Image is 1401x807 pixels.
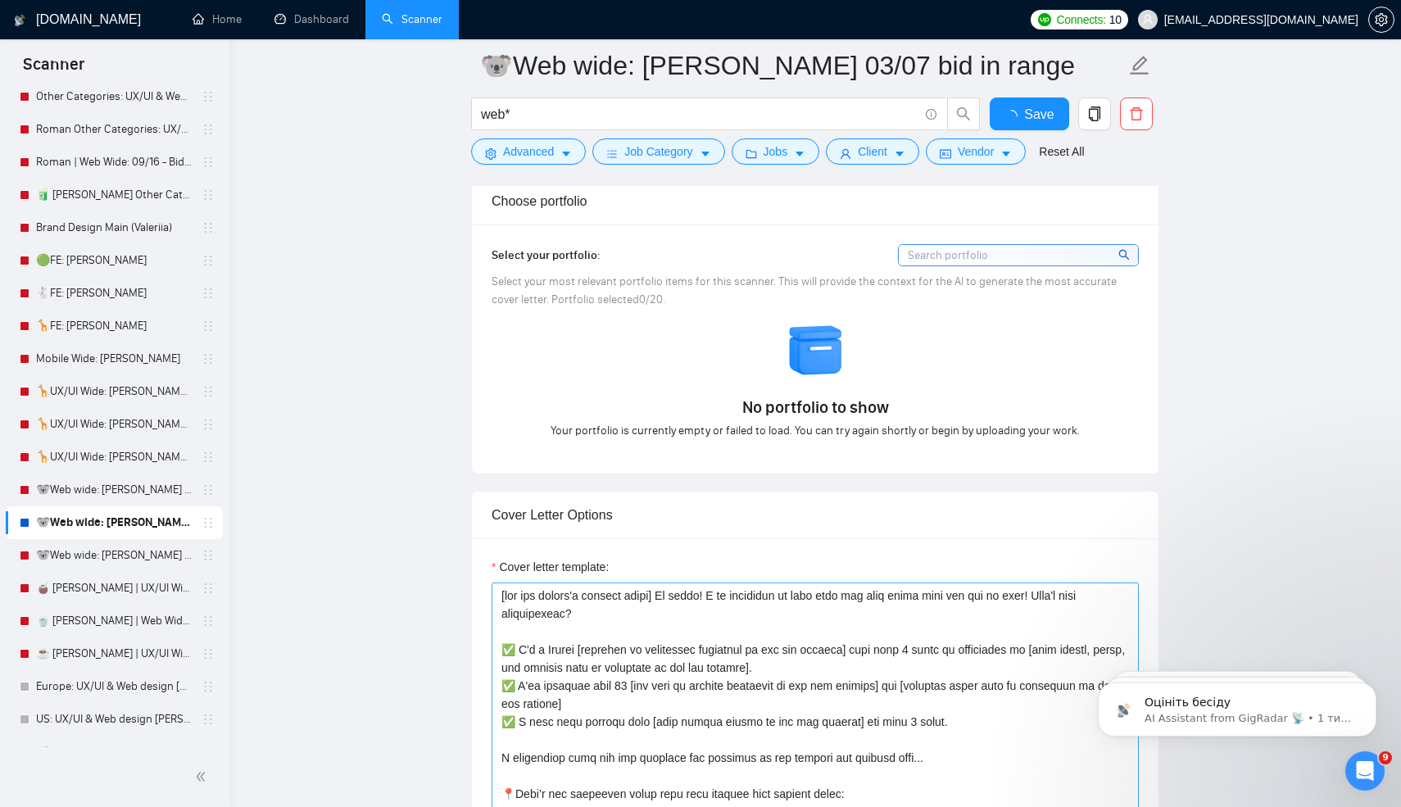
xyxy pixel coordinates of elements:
[202,451,215,464] span: holder
[202,680,215,693] span: holder
[1345,751,1385,791] iframe: Intercom live chat
[36,211,192,244] a: Brand Design Main (Valeriia)
[926,138,1026,165] button: idcardVendorcaret-down
[492,492,1139,538] div: Cover Letter Options
[485,147,496,160] span: setting
[732,138,820,165] button: folderJobscaret-down
[10,52,97,87] span: Scanner
[202,418,215,431] span: holder
[700,147,711,160] span: caret-down
[1368,13,1394,26] a: setting
[492,248,601,262] span: Select your portfolio:
[36,637,192,670] a: ☕ [PERSON_NAME] | UX/UI Wide: 29/07 - Bid in Range
[36,474,192,506] a: 🐨Web wide: [PERSON_NAME] 03/07 old але перест на веб проф
[1024,104,1054,125] span: Save
[1109,11,1122,29] span: 10
[202,90,215,103] span: holder
[202,713,215,726] span: holder
[926,109,936,120] span: info-circle
[36,310,192,342] a: 🦒FE: [PERSON_NAME]
[36,244,192,277] a: 🟢FE: [PERSON_NAME]
[36,506,192,539] a: 🐨Web wide: [PERSON_NAME] 03/07 bid in range
[746,147,757,160] span: folder
[202,188,215,202] span: holder
[14,7,25,34] img: logo
[592,138,724,165] button: barsJob Categorycaret-down
[36,113,192,146] a: Roman Other Categories: UX/UI & Web design copy [PERSON_NAME]
[794,147,805,160] span: caret-down
[1004,110,1024,123] span: loading
[1121,107,1152,121] span: delete
[36,670,192,703] a: Europe: UX/UI & Web design [PERSON_NAME]
[1039,143,1084,161] a: Reset All
[560,147,572,160] span: caret-down
[202,549,215,562] span: holder
[1379,751,1392,764] span: 9
[858,143,887,161] span: Client
[202,385,215,398] span: holder
[36,179,192,211] a: 🧃 [PERSON_NAME] Other Categories 09.12: UX/UI & Web design
[36,703,192,736] a: US: UX/UI & Web design [PERSON_NAME]
[503,143,554,161] span: Advanced
[990,97,1069,130] button: Save
[202,582,215,595] span: holder
[36,441,192,474] a: 🦒UX/UI Wide: [PERSON_NAME] 03/07 quest
[1369,13,1394,26] span: setting
[899,245,1138,265] input: Search portfolio
[1073,648,1401,763] iframe: Intercom notifications повідомлення
[195,768,211,785] span: double-left
[36,80,192,113] a: Other Categories: UX/UI & Web design [PERSON_NAME]
[202,320,215,333] span: holder
[382,12,442,26] a: searchScanner
[471,138,586,165] button: settingAdvancedcaret-down
[202,352,215,365] span: holder
[840,147,851,160] span: user
[551,422,1080,440] span: Your portfolio is currently empty or failed to load. You can try again shortly or begin by upload...
[1038,13,1051,26] img: upwork-logo.png
[202,123,215,136] span: holder
[274,12,349,26] a: dashboardDashboard
[202,287,215,300] span: holder
[764,143,788,161] span: Jobs
[202,746,215,759] span: holder
[202,254,215,267] span: holder
[36,277,192,310] a: 🐇FE: [PERSON_NAME]
[202,156,215,169] span: holder
[36,146,192,179] a: Roman | Web Wide: 09/16 - Bid in Range
[481,104,918,125] input: Search Freelance Jobs...
[202,647,215,660] span: holder
[36,408,192,441] a: 🦒UX/UI Wide: [PERSON_NAME] 03/07 portfolio
[202,221,215,234] span: holder
[948,107,979,121] span: search
[202,614,215,628] span: holder
[1056,11,1105,29] span: Connects:
[624,143,692,161] span: Job Category
[1078,97,1111,130] button: copy
[826,138,919,165] button: userClientcaret-down
[894,147,905,160] span: caret-down
[606,147,618,160] span: bars
[36,375,192,408] a: 🦒UX/UI Wide: [PERSON_NAME] 03/07 old
[1120,97,1153,130] button: delete
[1079,107,1110,121] span: copy
[492,274,1117,306] span: Select your most relevant portfolio items for this scanner. This will provide the context for the...
[1129,55,1150,76] span: edit
[1000,147,1012,160] span: caret-down
[36,605,192,637] a: 🍵 [PERSON_NAME] | Web Wide: 23/07 - Bid in Range
[958,143,994,161] span: Vendor
[492,178,1139,224] div: Choose portfolio
[742,396,889,419] span: No portfolio to show
[36,539,192,572] a: 🐨Web wide: [PERSON_NAME] 03/07 humor trigger
[202,483,215,496] span: holder
[480,45,1126,86] input: Scanner name...
[947,97,980,130] button: search
[36,736,192,768] a: 🐨FE: [PERSON_NAME]
[1118,246,1132,264] span: search
[787,322,845,379] img: empty-box
[940,147,951,160] span: idcard
[1368,7,1394,33] button: setting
